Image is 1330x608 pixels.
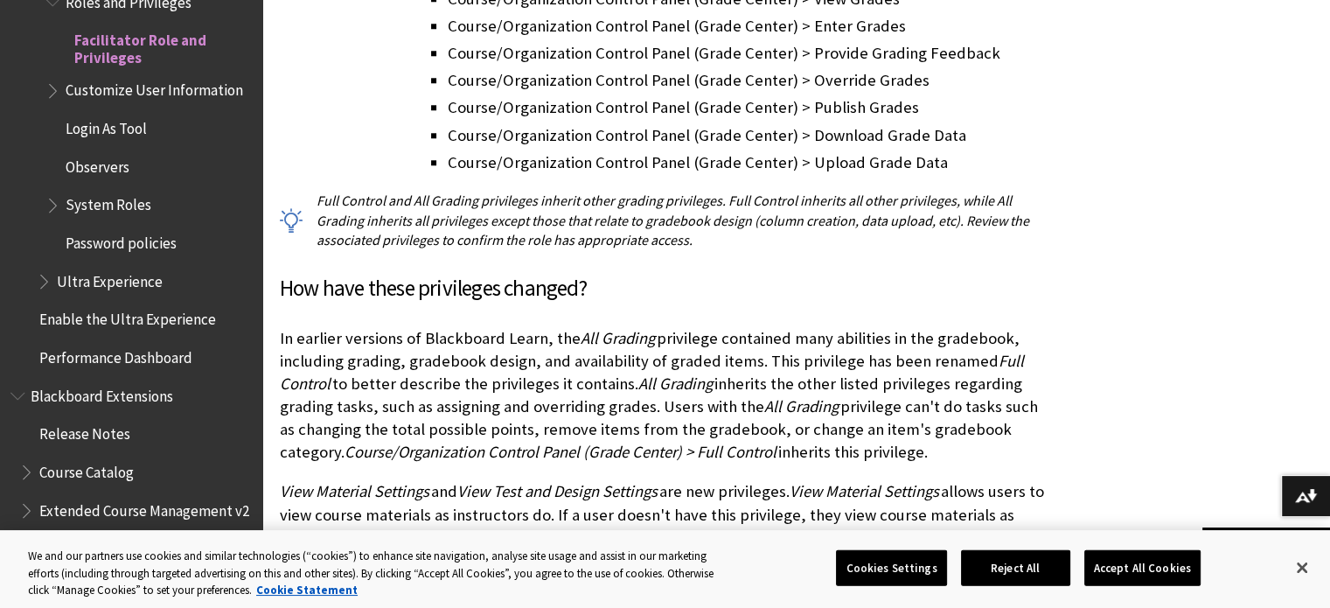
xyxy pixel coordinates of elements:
[74,25,250,66] span: Facilitator Role and Privileges
[448,123,1054,148] li: Course/Organization Control Panel (Grade Center) > Download Grade Data
[1202,528,1330,560] a: Back to top
[280,327,1054,465] p: In earlier versions of Blackboard Learn, the privilege contained many abilities in the gradebook,...
[448,95,1054,120] li: Course/Organization Control Panel (Grade Center) > Publish Grades
[1084,549,1201,586] button: Accept All Cookies
[57,267,163,290] span: Ultra Experience
[66,228,177,252] span: Password policies
[39,496,249,520] span: Extended Course Management v2
[280,272,1054,305] h3: How have these privileges changed?
[66,191,151,214] span: System Roles
[836,549,946,586] button: Cookies Settings
[39,305,216,329] span: Enable the Ultra Experience
[638,374,713,394] span: All Grading
[39,420,130,444] span: Release Notes
[457,481,658,501] span: View Test and Design Settings
[39,343,192,367] span: Performance Dashboard
[39,458,134,481] span: Course Catalog
[764,396,839,416] span: All Grading
[1283,549,1321,587] button: Close
[28,548,732,599] div: We and our partners use cookies and similar technologies (“cookies”) to enhance site navigation, ...
[66,76,243,100] span: Customize User Information
[581,328,655,348] span: All Grading
[367,528,568,548] span: View Test and Design Settings
[790,481,939,501] span: View Material Settings
[66,114,147,137] span: Login As Tool
[345,442,776,462] span: Course/Organization Control Panel (Grade Center) > Full Control
[448,68,1054,93] li: Course/Organization Control Panel (Grade Center) > Override Grades
[448,14,1054,38] li: Course/Organization Control Panel (Grade Center) > Enter Grades
[448,41,1054,66] li: Course/Organization Control Panel (Grade Center) > Provide Grading Feedback
[66,152,129,176] span: Observers
[448,150,1054,175] li: Course/Organization Control Panel (Grade Center) > Upload Grade Data
[280,191,1054,249] p: Full Control and All Grading privileges inherit other grading privileges. Full Control inherits a...
[280,480,1054,572] p: and are new privileges. allows users to view course materials as instructors do. If a user doesn'...
[961,549,1070,586] button: Reject All
[31,381,173,405] span: Blackboard Extensions
[280,481,429,501] span: View Material Settings
[256,583,358,598] a: More information about your privacy, opens in a new tab
[280,351,1024,394] span: Full Control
